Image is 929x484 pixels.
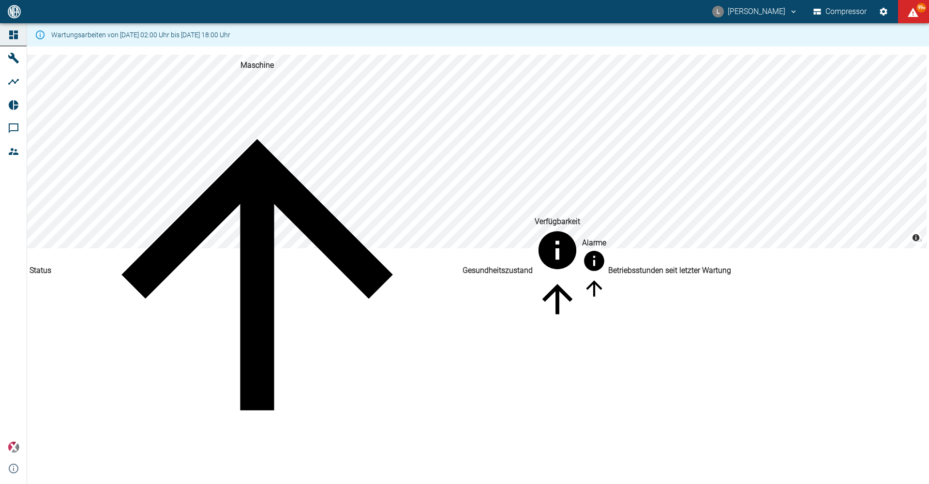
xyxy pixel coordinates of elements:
[8,441,19,453] img: Xplore Logo
[916,3,926,13] span: 99+
[7,5,22,18] img: logo
[582,237,606,276] div: berechnet für die letzten 7 Tage
[28,59,52,482] th: Status
[27,55,927,248] canvas: Map
[51,26,230,44] div: Wartungsarbeiten von [DATE] 02:00 Uhr bis [DATE] 18:00 Uhr
[811,3,869,20] button: Compressor
[462,59,533,482] th: Gesundheitszustand
[711,3,799,20] button: luca.corigliano@neuman-esser.com
[875,3,892,20] button: Einstellungen
[535,216,580,276] div: berechnet für die letzten 7 Tage
[54,60,461,480] span: Maschine
[712,6,724,17] div: L
[608,59,732,482] th: Betriebsstunden seit letzter Wartung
